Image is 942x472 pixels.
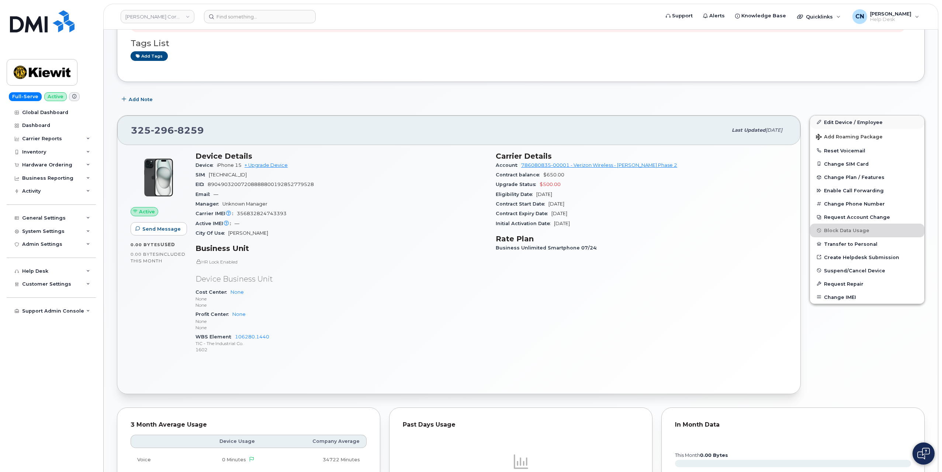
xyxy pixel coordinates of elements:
[810,290,924,304] button: Change IMEI
[496,211,551,216] span: Contract Expiry Date
[131,421,367,428] div: 3 Month Average Usage
[195,230,228,236] span: City Of Use
[551,211,567,216] span: [DATE]
[131,125,204,136] span: 325
[131,251,186,263] span: included this month
[131,242,160,247] span: 0.00 Bytes
[195,347,487,353] p: 1602
[496,245,600,251] span: Business Unlimited Smartphone 07/24
[810,237,924,251] button: Transfer to Personal
[521,162,677,168] a: 786080835-00001 - Verizon Wireless - [PERSON_NAME] Phase 2
[195,289,231,295] span: Cost Center
[855,12,864,21] span: CN
[661,8,698,23] a: Support
[174,125,204,136] span: 8259
[131,222,187,235] button: Send Message
[228,230,268,236] span: [PERSON_NAME]
[810,210,924,224] button: Request Account Change
[214,192,218,197] span: —
[160,242,175,247] span: used
[810,116,924,129] a: Edit Device / Employee
[496,152,787,161] h3: Carrier Details
[235,334,269,340] a: 106280.1440
[824,268,885,273] span: Suspend/Cancel Device
[792,9,846,24] div: Quicklinks
[554,221,570,226] span: [DATE]
[232,311,246,317] a: None
[195,318,487,324] p: None
[810,224,924,237] button: Block Data Usage
[741,12,786,20] span: Knowledge Base
[231,289,244,295] a: None
[816,134,883,141] span: Add Roaming Package
[810,129,924,144] button: Add Roaming Package
[195,244,487,253] h3: Business Unit
[131,39,911,48] h3: Tags List
[810,264,924,277] button: Suspend/Cancel Device
[195,152,487,161] h3: Device Details
[195,334,235,340] span: WBS Element
[732,127,766,133] span: Last updated
[195,274,487,285] p: Device Business Unit
[121,10,194,23] a: Kiewit Corporation
[195,311,232,317] span: Profit Center
[496,234,787,243] h3: Rate Plan
[262,448,367,472] td: 34722 Minutes
[496,221,554,226] span: Initial Activation Date
[195,302,487,308] p: None
[870,17,911,23] span: Help Desk
[543,172,564,178] span: $650.00
[195,259,487,265] p: HR Lock Enabled
[204,10,316,23] input: Find something...
[870,11,911,17] span: [PERSON_NAME]
[496,192,536,197] span: Eligibility Date
[810,197,924,210] button: Change Phone Number
[536,192,552,197] span: [DATE]
[403,421,639,428] div: Past Days Usage
[766,127,782,133] span: [DATE]
[195,201,222,207] span: Manager
[730,8,791,23] a: Knowledge Base
[222,457,246,462] span: 0 Minutes
[806,14,833,20] span: Quicklinks
[540,182,561,187] span: $500.00
[824,188,884,193] span: Enable Call Forwarding
[810,184,924,197] button: Enable Call Forwarding
[548,201,564,207] span: [DATE]
[235,221,239,226] span: —
[810,144,924,157] button: Reset Voicemail
[131,252,159,257] span: 0.00 Bytes
[195,162,217,168] span: Device
[675,421,911,428] div: In Month Data
[195,221,235,226] span: Active IMEI
[136,155,181,200] img: iPhone_15_Black.png
[131,51,168,61] a: Add tags
[810,277,924,290] button: Request Repair
[142,225,181,232] span: Send Message
[496,201,548,207] span: Contract Start Date
[847,9,924,24] div: Connor Nguyen
[208,182,314,187] span: 89049032007208888800192852779528
[195,340,487,347] p: TIC - The Industrial Co.
[129,96,153,103] span: Add Note
[262,435,367,448] th: Company Average
[672,12,693,20] span: Support
[824,175,884,180] span: Change Plan / Features
[195,296,487,302] p: None
[151,125,174,136] span: 296
[810,157,924,170] button: Change SIM Card
[700,452,728,458] tspan: 0.00 Bytes
[237,211,287,216] span: 356832824743393
[675,452,728,458] text: this month
[496,162,521,168] span: Account
[131,448,177,472] td: Voice
[709,12,725,20] span: Alerts
[245,162,288,168] a: + Upgrade Device
[195,192,214,197] span: Email
[117,93,159,106] button: Add Note
[139,208,155,215] span: Active
[917,448,930,459] img: Open chat
[177,435,261,448] th: Device Usage
[195,211,237,216] span: Carrier IMEI
[496,172,543,178] span: Contract balance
